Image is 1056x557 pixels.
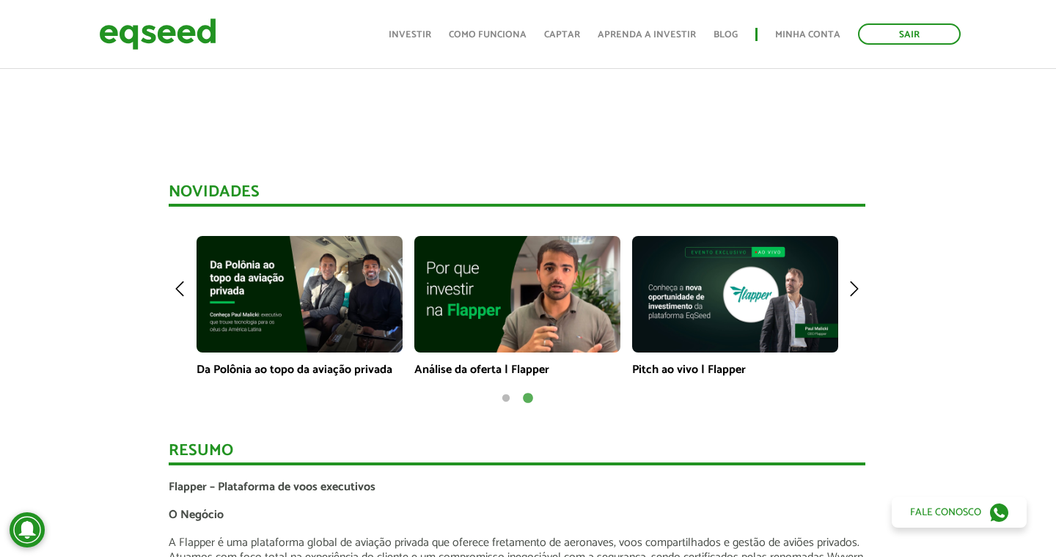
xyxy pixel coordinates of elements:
p: Da Polônia ao topo da aviação privada [197,363,403,377]
a: Fale conosco [892,497,1027,528]
a: Aprenda a investir [598,30,696,40]
a: Blog [714,30,738,40]
img: arrow-right.svg [843,236,865,341]
a: Como funciona [449,30,527,40]
img: maxresdefault.jpg [632,236,838,352]
button: 2 of 2 [521,391,535,406]
a: Minha conta [775,30,840,40]
p: Análise da oferta | Flapper [414,363,620,377]
img: EqSeed [99,15,216,54]
div: Novidades [169,184,865,207]
strong: Flapper – Plataforma de voos executivos [169,477,375,497]
img: maxresdefault.jpg [197,236,403,352]
div: Resumo [169,443,865,465]
button: 1 of 2 [499,391,513,406]
strong: O Negócio [169,505,224,525]
a: Captar [544,30,580,40]
p: Pitch ao vivo | Flapper [632,363,838,377]
a: Investir [389,30,431,40]
a: Sair [858,23,961,45]
img: arrow-left.svg [169,236,191,341]
img: maxresdefault.jpg [414,236,620,352]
